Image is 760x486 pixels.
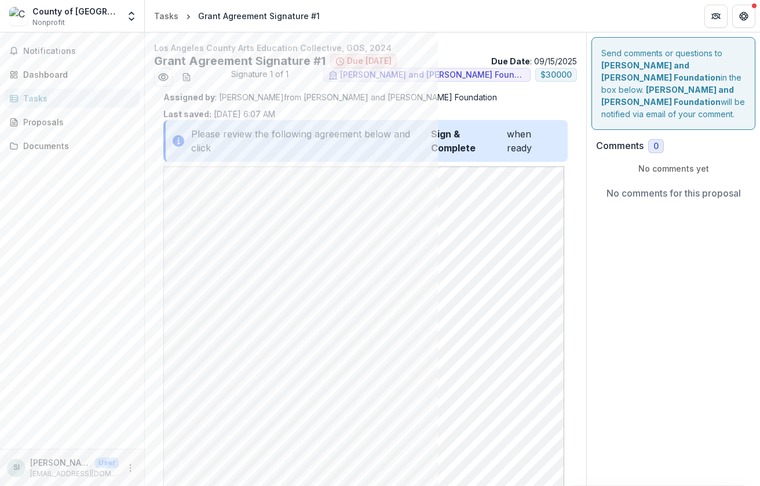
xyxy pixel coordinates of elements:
[154,10,178,22] div: Tasks
[95,458,119,468] p: User
[340,70,525,80] span: [PERSON_NAME] and [PERSON_NAME] Foundation
[732,5,755,28] button: Get Help
[5,136,140,155] a: Documents
[5,113,140,132] a: Proposals
[606,186,741,200] p: No comments for this proposal
[23,46,135,56] span: Notifications
[591,37,755,130] div: Send comments or questions to in the box below. will be notified via email of your comment.
[431,127,506,155] strong: Sign & Complete
[596,140,644,151] h2: Comments
[154,42,577,54] p: Los Angeles County Arts Education Collective, GOS, 2024
[23,140,130,152] div: Documents
[123,461,137,475] button: More
[601,85,734,107] strong: [PERSON_NAME] and [PERSON_NAME] Foundation
[123,5,140,28] button: Open entity switcher
[30,469,119,479] p: [EMAIL_ADDRESS][DOMAIN_NAME]
[163,108,275,120] p: [DATE] 6:07 AM
[231,68,288,86] span: Signature 1 of 1
[198,10,320,22] div: Grant Agreement Signature #1
[163,91,568,103] p: : [PERSON_NAME] from [PERSON_NAME] and [PERSON_NAME] Foundation
[163,109,211,119] strong: Last saved:
[32,17,65,28] span: Nonprofit
[9,7,28,26] img: County of Los Angeles
[540,70,572,80] span: $ 30000
[23,116,130,128] div: Proposals
[653,142,659,151] span: 0
[32,5,119,17] div: County of [GEOGRAPHIC_DATA]
[491,56,530,66] strong: Due Date
[23,68,130,81] div: Dashboard
[596,162,751,175] p: No comments yet
[177,68,196,86] button: download-word-button
[5,89,140,108] a: Tasks
[491,55,577,67] p: : 09/15/2025
[154,68,173,86] button: Preview 73759442-823a-4b18-9fec-8b20627925c0.pdf
[154,54,326,68] h2: Grant Agreement Signature #1
[149,8,324,24] nav: breadcrumb
[23,92,130,104] div: Tasks
[30,456,90,469] p: [PERSON_NAME]
[704,5,728,28] button: Partners
[601,60,721,82] strong: [PERSON_NAME] and [PERSON_NAME] Foundation
[13,464,20,472] div: Sabrina Im
[5,65,140,84] a: Dashboard
[5,42,140,60] button: Notifications
[163,92,215,102] strong: Assigned by
[347,56,392,66] span: Due [DATE]
[149,8,183,24] a: Tasks
[163,120,568,162] div: Please review the following agreement below and click when ready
